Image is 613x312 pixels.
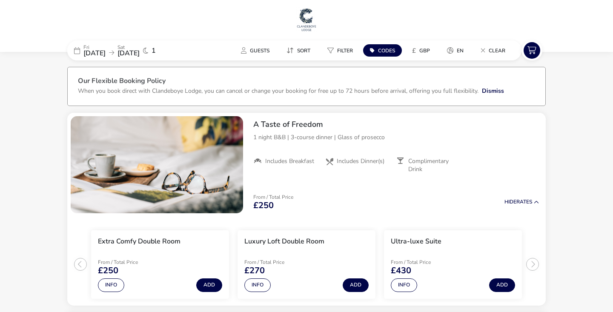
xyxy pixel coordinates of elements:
[78,87,478,95] p: When you book direct with Clandeboye Lodge, you can cancel or change your booking for free up to ...
[117,45,140,50] p: Sat
[280,44,317,57] button: Sort
[253,195,293,200] p: From / Total Price
[489,278,515,292] button: Add
[244,278,271,292] button: Info
[246,113,546,180] div: A Taste of Freedom1 night B&B | 3-course dinner | Glass of proseccoIncludes BreakfastIncludes Din...
[337,47,353,54] span: Filter
[244,260,305,265] p: From / Total Price
[265,157,314,165] span: Includes Breakfast
[234,44,280,57] naf-pibe-menu-bar-item: Guests
[391,278,417,292] button: Info
[87,227,233,302] swiper-slide: 1 / 3
[83,45,106,50] p: Fri
[296,7,317,32] img: Main Website
[244,266,265,275] span: £270
[391,237,441,246] h3: Ultra-luxe Suite
[280,44,321,57] naf-pibe-menu-bar-item: Sort
[83,49,106,58] span: [DATE]
[378,47,395,54] span: Codes
[244,237,324,246] h3: Luxury Loft Double Room
[489,47,505,54] span: Clear
[405,44,440,57] naf-pibe-menu-bar-item: £GBP
[337,157,384,165] span: Includes Dinner(s)
[98,237,180,246] h3: Extra Comfy Double Room
[297,47,310,54] span: Sort
[474,44,516,57] naf-pibe-menu-bar-item: Clear
[98,278,124,292] button: Info
[504,199,539,205] button: HideRates
[440,44,470,57] button: en
[67,40,195,60] div: Fri[DATE]Sat[DATE]1
[321,44,363,57] naf-pibe-menu-bar-item: Filter
[117,49,140,58] span: [DATE]
[482,86,504,95] button: Dismiss
[253,201,274,210] span: £250
[457,47,464,54] span: en
[440,44,474,57] naf-pibe-menu-bar-item: en
[363,44,405,57] naf-pibe-menu-bar-item: Codes
[234,44,276,57] button: Guests
[419,47,430,54] span: GBP
[250,47,269,54] span: Guests
[343,278,369,292] button: Add
[391,266,411,275] span: £430
[321,44,360,57] button: Filter
[196,278,222,292] button: Add
[152,47,156,54] span: 1
[253,120,539,129] h2: A Taste of Freedom
[78,77,535,86] h3: Our Flexible Booking Policy
[391,260,451,265] p: From / Total Price
[474,44,512,57] button: Clear
[71,116,243,213] swiper-slide: 1 / 1
[363,44,402,57] button: Codes
[98,260,158,265] p: From / Total Price
[504,198,516,205] span: Hide
[233,227,380,302] swiper-slide: 2 / 3
[412,46,416,55] i: £
[405,44,437,57] button: £GBP
[380,227,526,302] swiper-slide: 3 / 3
[408,157,461,173] span: Complimentary Drink
[98,266,118,275] span: £250
[253,133,539,142] p: 1 night B&B | 3-course dinner | Glass of prosecco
